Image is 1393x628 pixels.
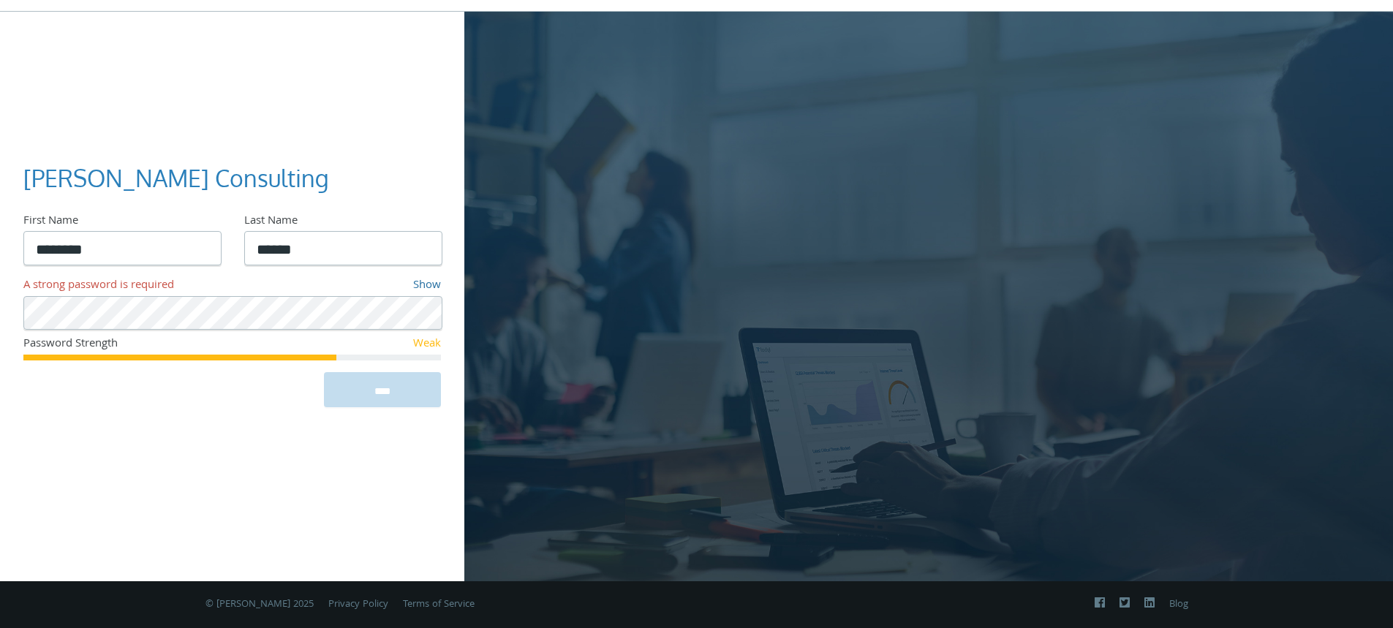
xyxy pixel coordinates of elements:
div: Last Name [244,213,441,232]
div: A strong password is required [23,277,290,296]
div: Password Strength [23,336,302,355]
a: Blog [1169,597,1188,613]
div: First Name [23,213,220,232]
div: Weak [302,336,441,355]
a: Terms of Service [403,597,475,613]
h3: [PERSON_NAME] Consulting [23,162,429,195]
a: Privacy Policy [328,597,388,613]
a: Show [413,276,441,295]
span: © [PERSON_NAME] 2025 [205,597,314,613]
